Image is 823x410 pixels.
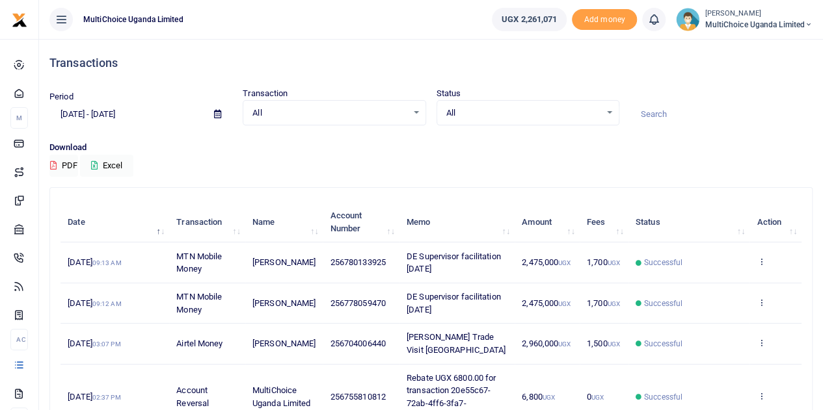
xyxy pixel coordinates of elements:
[644,391,682,403] span: Successful
[705,8,813,19] small: [PERSON_NAME]
[252,385,310,408] span: MultiChoice Uganda Limited
[399,202,515,242] th: Memo: activate to sort column ascending
[487,8,572,31] li: Wallet ballance
[12,14,27,24] a: logo-small logo-large logo-large
[407,251,501,274] span: DE Supervisor facilitation [DATE]
[644,298,682,309] span: Successful
[591,394,604,401] small: UGX
[676,8,813,31] a: profile-user [PERSON_NAME] MultiChoice Uganda Limited
[644,338,682,350] span: Successful
[252,339,316,348] span: [PERSON_NAME]
[580,202,628,242] th: Fees: activate to sort column ascending
[331,392,386,402] span: 256755810812
[407,292,501,314] span: DE Supervisor facilitation [DATE]
[331,298,386,308] span: 256778059470
[49,90,74,103] label: Period
[92,300,122,307] small: 09:12 AM
[628,202,749,242] th: Status: activate to sort column ascending
[331,257,386,267] span: 256780133925
[10,107,28,129] li: M
[572,14,637,23] a: Add money
[252,107,407,120] span: All
[558,340,571,348] small: UGX
[587,339,620,348] span: 1,500
[68,298,121,308] span: [DATE]
[522,257,571,267] span: 2,475,000
[558,300,571,307] small: UGX
[176,251,222,274] span: MTN Mobile Money
[607,259,619,266] small: UGX
[176,339,223,348] span: Airtel Money
[245,202,323,242] th: Name: activate to sort column ascending
[169,202,245,242] th: Transaction: activate to sort column ascending
[630,103,813,125] input: Search
[587,298,620,308] span: 1,700
[644,257,682,268] span: Successful
[676,8,699,31] img: profile-user
[522,392,555,402] span: 6,800
[331,339,386,348] span: 256704006440
[176,385,209,408] span: Account Reversal
[558,259,571,266] small: UGX
[92,394,121,401] small: 02:37 PM
[252,257,316,267] span: [PERSON_NAME]
[437,87,461,100] label: Status
[607,300,619,307] small: UGX
[749,202,802,242] th: Action: activate to sort column ascending
[407,332,506,355] span: [PERSON_NAME] Trade Visit [GEOGRAPHIC_DATA]
[49,103,204,125] input: select period
[572,9,637,31] li: Toup your wallet
[12,12,27,28] img: logo-small
[502,13,557,26] span: UGX 2,261,071
[515,202,580,242] th: Amount: activate to sort column ascending
[587,257,620,267] span: 1,700
[61,202,169,242] th: Date: activate to sort column descending
[243,87,288,100] label: Transaction
[78,14,189,25] span: MultiChoice Uganda Limited
[543,394,555,401] small: UGX
[10,329,28,350] li: Ac
[68,392,120,402] span: [DATE]
[705,19,813,31] span: MultiChoice Uganda Limited
[323,202,399,242] th: Account Number: activate to sort column ascending
[92,259,122,266] small: 09:13 AM
[572,9,637,31] span: Add money
[92,340,121,348] small: 03:07 PM
[176,292,222,314] span: MTN Mobile Money
[49,155,78,177] button: PDF
[522,339,571,348] span: 2,960,000
[80,155,133,177] button: Excel
[68,257,121,267] span: [DATE]
[68,339,120,348] span: [DATE]
[492,8,567,31] a: UGX 2,261,071
[607,340,619,348] small: UGX
[252,298,316,308] span: [PERSON_NAME]
[49,56,813,70] h4: Transactions
[522,298,571,308] span: 2,475,000
[49,141,813,155] p: Download
[446,107,600,120] span: All
[587,392,604,402] span: 0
